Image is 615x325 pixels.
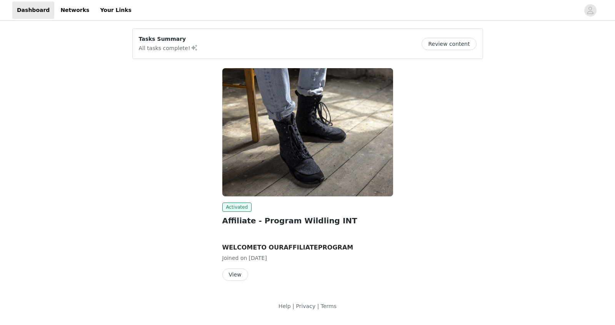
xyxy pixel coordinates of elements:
span: | [292,303,294,309]
a: View [222,272,248,278]
a: Networks [56,2,94,19]
img: Wildling Shoes [222,68,393,196]
span: Activated [222,203,252,212]
div: avatar [587,4,594,17]
p: Tasks Summary [139,35,198,43]
a: Help [278,303,291,309]
button: View [222,268,248,281]
h2: Affiliate - Program Wildling INT [222,215,393,226]
span: AFFILIATE [283,244,318,251]
button: Review content [422,38,476,50]
span: WELCOME [222,244,257,251]
p: All tasks complete! [139,43,198,52]
a: Your Links [95,2,136,19]
span: [DATE] [249,255,267,261]
span: | [317,303,319,309]
a: Privacy [296,303,315,309]
a: Dashboard [12,2,54,19]
span: Joined on [222,255,247,261]
a: Terms [321,303,337,309]
span: TO OUR PROGRAM [222,244,353,251]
